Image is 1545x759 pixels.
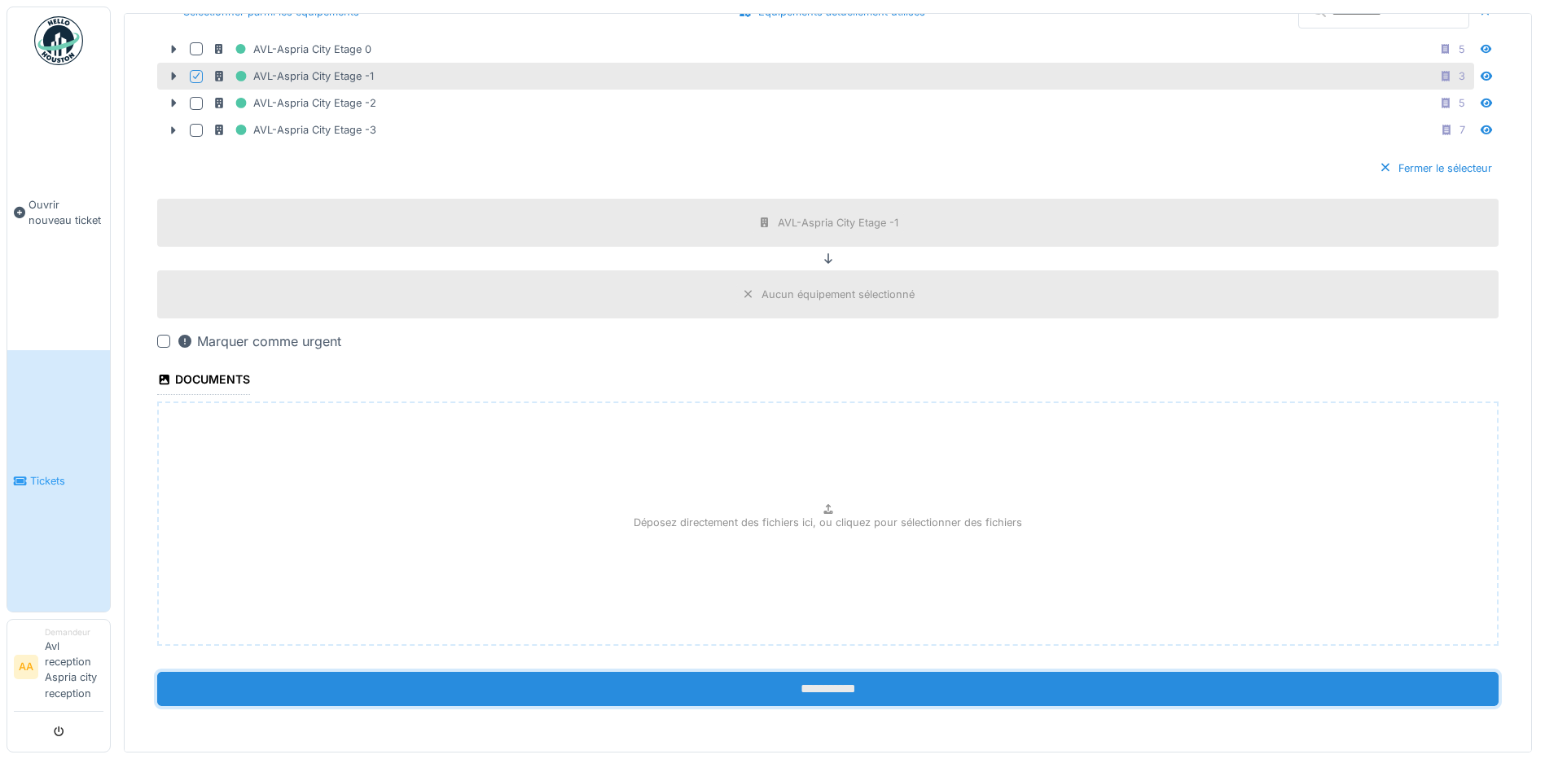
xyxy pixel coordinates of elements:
img: Badge_color-CXgf-gQk.svg [34,16,83,65]
div: AVL-Aspria City Etage 0 [213,39,371,59]
a: Ouvrir nouveau ticket [7,74,110,350]
div: AVL-Aspria City Etage -2 [213,93,376,113]
div: 3 [1459,68,1465,84]
div: Aucun équipement sélectionné [762,287,915,302]
li: AA [14,655,38,679]
div: AVL-Aspria City Etage -1 [778,215,898,230]
div: Demandeur [45,626,103,638]
div: 7 [1459,122,1465,138]
div: 5 [1459,95,1465,111]
li: Avl reception Aspria city reception [45,626,103,708]
div: Fermer le sélecteur [1372,157,1499,179]
a: AA DemandeurAvl reception Aspria city reception [14,626,103,712]
a: Tickets [7,350,110,611]
p: Déposez directement des fichiers ici, ou cliquez pour sélectionner des fichiers [634,515,1022,530]
div: AVL-Aspria City Etage -1 [213,66,374,86]
span: Tickets [30,473,103,489]
div: AVL-Aspria City Etage -3 [213,120,376,140]
div: Marquer comme urgent [177,331,341,351]
div: 5 [1459,42,1465,57]
div: Documents [157,367,250,395]
span: Ouvrir nouveau ticket [29,197,103,228]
